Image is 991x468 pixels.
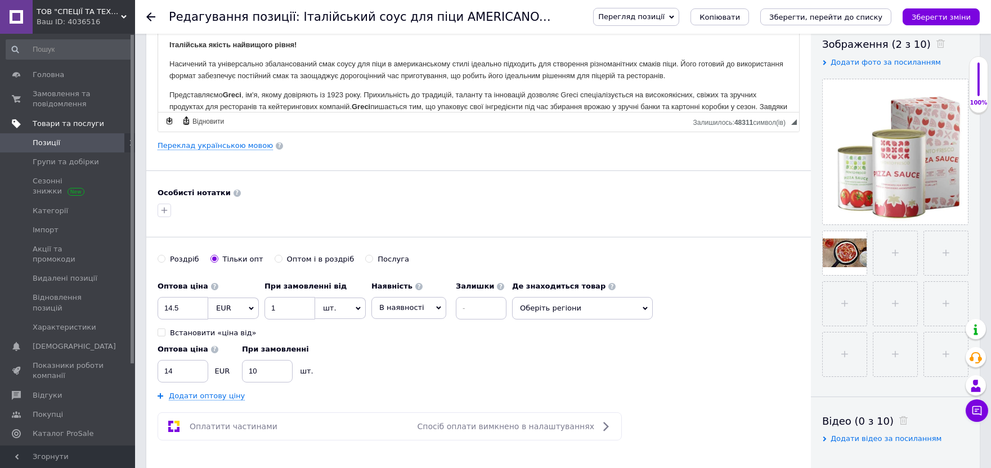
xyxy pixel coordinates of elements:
div: Повернутися назад [146,12,155,21]
input: 0 [158,297,208,319]
div: Ваш ID: 4036516 [37,17,135,27]
span: Сезонні знижки [33,176,104,196]
span: В наявності [379,303,424,312]
span: Групи та добірки [33,157,99,167]
span: Відео (0 з 10) [822,415,894,427]
span: Імпорт [33,225,59,235]
input: 0 [264,297,315,319]
p: Повністю готовий та сбалансований соус для піци Americano від відомого [DEMOGRAPHIC_DATA] виробни... [11,11,630,23]
span: [DEMOGRAPHIC_DATA] [33,341,116,352]
div: 100% Якість заповнення [969,56,988,113]
input: 0 [242,360,293,382]
body: Редактор, EF52A1B1-E50C-4964-8EE9-64667ABDCA0E [11,11,630,298]
b: Оптова ціна [158,282,208,290]
span: Видалені позиції [33,273,97,283]
span: Покупці [33,409,63,420]
i: Зберегти, перейти до списку [769,13,882,21]
input: Пошук [6,39,133,60]
strong: Greci [65,119,83,128]
span: Перегляд позиції [598,12,665,21]
a: Переклад українською мовою [158,141,273,150]
span: Додати фото за посиланням [831,58,941,66]
button: Чат з покупцем [966,399,988,422]
span: Потягніть для зміни розмірів [791,119,797,125]
input: 0 [158,360,208,382]
b: Залишки [456,282,494,290]
p: Представляємо , ім'я, якому довіряють із 1923 року. Прихильність до традицій, таланту та інноваці... [11,118,630,165]
span: 48311 [734,119,753,127]
span: Характеристики [33,322,96,332]
span: Відгуки [33,390,62,400]
div: шт. [293,366,321,376]
span: Оплатити частинами [190,422,277,431]
div: Оптом і в роздріб [287,254,355,264]
input: - [456,297,506,319]
a: Зробити резервну копію зараз [163,115,176,127]
h1: Редагування позиції: Італійський соус для піци AMERICANO. Кращий ніж аналог Mutti. Упаковка 5 кг. [169,10,800,24]
p: Ідеальний для піццерій та ресторанів. [11,30,630,42]
span: EUR [216,304,231,312]
div: Послуга [378,254,409,264]
b: Особисті нотатки [158,188,231,197]
button: Копіювати [690,8,749,25]
span: ТОВ "СПЕЦІЇ ТА ТЕХНОЛОГІЇ" [37,7,121,17]
span: Відновлення позицій [33,292,104,313]
p: Зручна упаковка - асептичний пакет 5 кг. [11,49,630,61]
div: Роздріб [170,254,199,264]
span: Копіювати [699,13,740,21]
span: Додати відео за посиланням [831,434,942,443]
strong: Італійська якість найвищого рівня! [11,69,138,78]
span: Позиції [33,138,60,148]
span: Показники роботи компанії [33,361,104,381]
i: Зберегти зміни [912,13,971,21]
span: Замовлення та повідомлення [33,89,104,109]
span: шт. [315,298,366,319]
b: Де знаходиться товар [512,282,606,290]
div: Кiлькiсть символiв [693,116,791,127]
b: Оптова ціна [158,345,208,353]
span: Головна [33,70,64,80]
span: Каталог ProSale [33,429,93,439]
div: Зображення (2 з 10) [822,37,968,51]
span: Відновити [191,117,224,127]
span: Спосіб оплати вимкнено в налаштуваннях [418,422,594,431]
span: Категорії [33,206,68,216]
div: Тільки опт [223,254,263,264]
div: EUR [208,366,236,376]
a: Додати оптову ціну [169,391,245,400]
span: Товари та послуги [33,119,104,129]
span: Акції та промокоди [33,244,104,264]
a: Відновити [180,115,226,127]
span: Оберіть регіони [512,297,653,319]
label: При замовленні [242,344,321,354]
b: Наявність [371,282,412,290]
strong: Greci [194,131,212,139]
button: Зберегти зміни [903,8,980,25]
label: При замовленні від [264,281,366,291]
p: Насичений та універсально збалансований смак соусу для піци в американському стилі ідеально підхо... [11,87,630,111]
div: 100% [970,99,988,107]
div: Встановити «ціна від» [170,328,257,338]
button: Зберегти, перейти до списку [760,8,891,25]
